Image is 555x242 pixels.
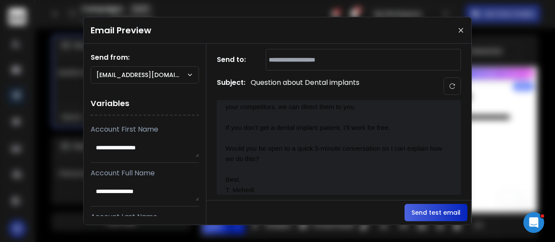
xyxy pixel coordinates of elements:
[225,93,437,110] span: These are people already considering a dentist, and instead of going to your competitors, we can ...
[217,77,245,95] h1: Subject:
[91,168,199,178] p: Account Full Name
[225,186,254,194] span: T. Mehedi
[225,176,241,183] span: Best,
[225,145,444,162] span: Would you be open to a quick 5-minute conversation so I can explain how we do this?
[405,204,467,221] button: Send test email
[91,24,151,36] h1: Email Preview
[91,212,199,222] p: Account Last Name
[251,77,359,95] p: Question about Dental implants
[91,124,199,135] p: Account First Name
[96,71,186,79] p: [EMAIL_ADDRESS][DOMAIN_NAME]
[91,52,199,63] h1: Send from:
[523,212,544,233] iframe: Intercom live chat
[91,92,199,116] h1: Variables
[225,124,390,131] span: If you don’t get a dental implant patient, I’ll work for free.
[217,55,251,65] h1: Send to:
